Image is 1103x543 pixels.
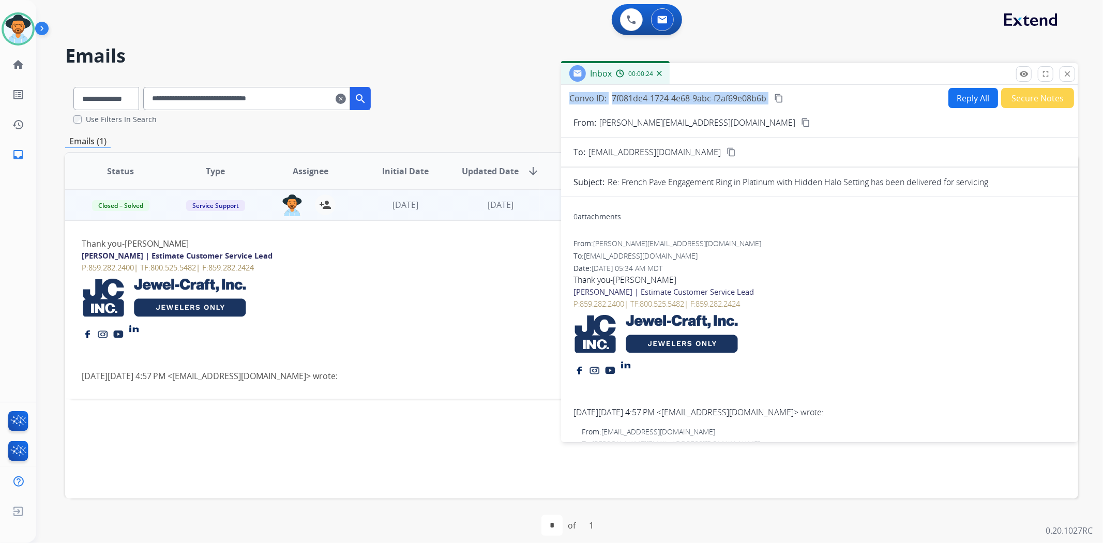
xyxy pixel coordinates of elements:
mat-icon: clear [336,93,346,105]
img: instagram logo [590,364,600,374]
button: Secure Notes [1001,88,1074,108]
span: [EMAIL_ADDRESS][DOMAIN_NAME] [601,427,715,436]
div: [DATE][DATE] 4:57 PM < > wrote: [82,370,872,382]
div: attachments [573,212,621,222]
strong: [PERSON_NAME] | Estimate Customer Service Lead [82,250,273,261]
mat-icon: content_copy [774,94,783,103]
label: Use Filters In Search [86,114,157,125]
mat-icon: home [12,58,24,71]
p: To: [573,146,585,158]
div: of [568,519,576,532]
mat-icon: remove_red_eye [1019,69,1029,79]
button: Reply All [948,88,998,108]
span: Assignee [293,165,329,177]
p: [PERSON_NAME][EMAIL_ADDRESS][DOMAIN_NAME] [599,116,795,129]
span: Status [107,165,134,177]
img: facebook logo [574,364,584,374]
span: [DATE] [392,199,418,210]
span: [DATE] [488,199,513,210]
a: [EMAIL_ADDRESS][DOMAIN_NAME] [172,370,306,382]
span: | TF: [134,262,150,273]
div: From: [573,238,1066,249]
span: Initial Date [382,165,429,177]
mat-icon: content_copy [727,147,736,157]
div: 1 [581,515,602,536]
mat-icon: search [354,93,367,105]
mat-icon: list_alt [12,88,24,101]
img: youtube logo [113,328,124,338]
span: P: [82,262,88,273]
a: 859.282.2400 [88,262,134,273]
h2: Emails [65,46,1078,66]
span: 7f081de4-1724-4e68-9abc-f2af69e08b6b [612,93,766,104]
a: [EMAIL_ADDRESS][DOMAIN_NAME] [661,406,794,418]
img: linkedin logo [129,322,139,333]
a: 800.525.5482 [150,262,196,273]
mat-icon: person_add [319,199,331,211]
span: 0 [573,212,578,221]
p: Subject: [573,176,605,188]
mat-icon: history [12,118,24,131]
div: To: [573,251,1066,261]
span: [EMAIL_ADDRESS][DOMAIN_NAME] [584,251,698,261]
p: From: [573,116,596,129]
div: [DATE][DATE] 4:57 PM < > wrote: [573,406,1066,418]
a: 859.282.2400 [580,298,624,309]
img: instagram logo [98,328,108,338]
span: Service Support [186,200,245,211]
span: [DATE] 05:34 AM MDT [592,263,662,273]
span: Type [206,165,225,177]
img: linkedin logo [621,358,631,369]
span: [PERSON_NAME][EMAIL_ADDRESS][DOMAIN_NAME] [592,439,760,449]
div: Date: [573,263,1066,274]
span: 00:00:24 [628,70,653,78]
img: facebook logo [82,328,93,338]
span: Updated Date [462,165,519,177]
span: [EMAIL_ADDRESS][DOMAIN_NAME] [588,146,721,158]
strong: [PERSON_NAME] | Estimate Customer Service Lead [573,286,754,297]
span: | F: [684,298,696,309]
span: Inbox [590,68,612,79]
img: avatar [4,14,33,43]
a: 859.282.2424 [696,298,740,309]
a: 859.282.2424 [208,262,254,273]
span: Closed – Solved [92,200,149,211]
mat-icon: arrow_downward [527,165,539,177]
img: Jewel Craft Trade Show Dates and logos [82,274,248,322]
p: Emails (1) [65,135,111,148]
div: To: [582,439,1066,449]
div: Thank you-[PERSON_NAME] [82,237,872,250]
div: Thank you-[PERSON_NAME] [573,274,1066,286]
mat-icon: fullscreen [1041,69,1050,79]
p: Convo ID: [569,92,607,104]
div: From: [582,427,1066,437]
img: youtube logo [605,364,615,374]
span: P: [573,298,580,309]
span: [PERSON_NAME][EMAIL_ADDRESS][DOMAIN_NAME] [593,238,761,248]
mat-icon: inbox [12,148,24,161]
mat-icon: close [1063,69,1072,79]
span: | F: [196,262,208,273]
p: Re: French Pave Engagement Ring in Platinum with Hidden Halo Setting has been delivered for servi... [608,176,988,188]
img: agent-avatar [282,194,303,216]
p: 0.20.1027RC [1046,524,1093,537]
mat-icon: content_copy [801,118,810,127]
a: 800.525.5482 [640,298,684,309]
img: Jewel Craft Trade Show Dates and logos [573,310,739,358]
span: | TF: [624,298,640,309]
